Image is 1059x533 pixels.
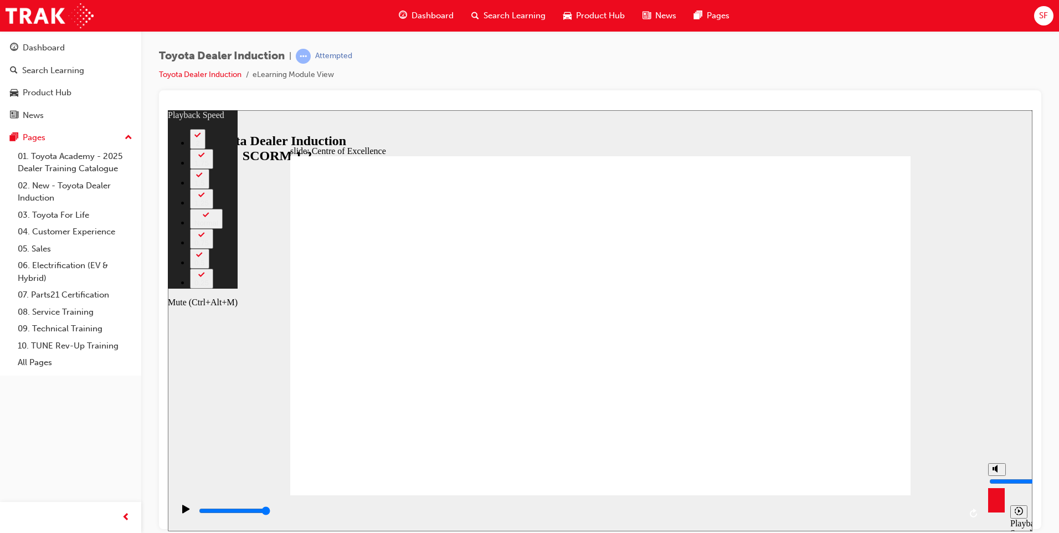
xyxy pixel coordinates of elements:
[842,395,860,408] button: Playback speed
[4,127,137,148] button: Pages
[1034,6,1053,25] button: SF
[634,4,685,27] a: news-iconNews
[815,385,859,421] div: misc controls
[159,70,241,79] a: Toyota Dealer Induction
[685,4,738,27] a: pages-iconPages
[1039,9,1048,22] span: SF
[10,111,18,121] span: news-icon
[462,4,554,27] a: search-iconSearch Learning
[554,4,634,27] a: car-iconProduct Hub
[10,43,18,53] span: guage-icon
[13,177,137,207] a: 02. New - Toyota Dealer Induction
[27,29,33,37] div: 2
[23,109,44,122] div: News
[13,223,137,240] a: 04. Customer Experience
[4,38,137,58] a: Dashboard
[471,9,479,23] span: search-icon
[6,385,815,421] div: playback controls
[10,66,18,76] span: search-icon
[563,9,572,23] span: car-icon
[798,395,815,412] button: Replay (Ctrl+Alt+R)
[10,133,18,143] span: pages-icon
[31,396,102,405] input: slide progress
[315,51,352,61] div: Attempted
[6,394,24,413] button: Play (Ctrl+Alt+P)
[22,64,84,77] div: Search Learning
[13,286,137,304] a: 07. Parts21 Certification
[4,35,137,127] button: DashboardSearch LearningProduct HubNews
[4,83,137,103] a: Product Hub
[13,337,137,355] a: 10. TUNE Rev-Up Training
[22,19,38,39] button: 2
[6,3,94,28] img: Trak
[399,9,407,23] span: guage-icon
[484,9,546,22] span: Search Learning
[289,50,291,63] span: |
[694,9,702,23] span: pages-icon
[655,9,676,22] span: News
[576,9,625,22] span: Product Hub
[13,148,137,177] a: 01. Toyota Academy - 2025 Dealer Training Catalogue
[13,304,137,321] a: 08. Service Training
[13,354,137,371] a: All Pages
[412,9,454,22] span: Dashboard
[4,60,137,81] a: Search Learning
[13,257,137,286] a: 06. Electrification (EV & Hybrid)
[390,4,462,27] a: guage-iconDashboard
[13,320,137,337] a: 09. Technical Training
[707,9,729,22] span: Pages
[13,240,137,258] a: 05. Sales
[296,49,311,64] span: learningRecordVerb_ATTEMPT-icon
[13,207,137,224] a: 03. Toyota For Life
[23,131,45,144] div: Pages
[642,9,651,23] span: news-icon
[23,42,65,54] div: Dashboard
[159,50,285,63] span: Toyota Dealer Induction
[253,69,334,81] li: eLearning Module View
[4,105,137,126] a: News
[10,88,18,98] span: car-icon
[122,511,130,525] span: prev-icon
[842,408,859,428] div: Playback Speed
[23,86,71,99] div: Product Hub
[125,131,132,145] span: up-icon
